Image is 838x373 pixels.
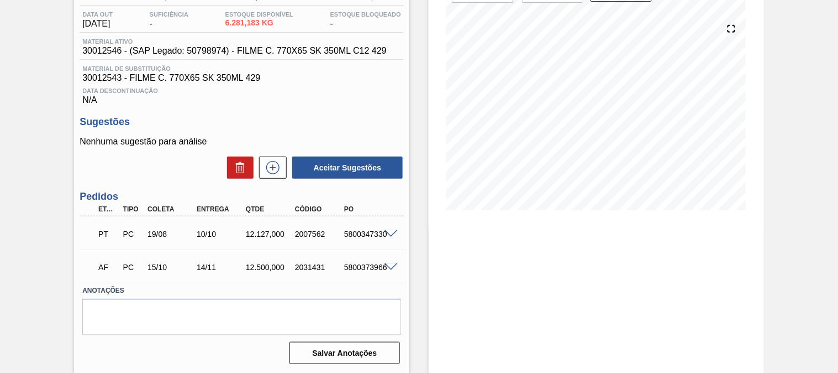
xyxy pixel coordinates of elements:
p: AF [98,263,117,272]
div: 5800373966 [341,263,396,272]
span: Estoque Bloqueado [330,11,401,18]
div: 10/10/2025 [194,230,248,239]
div: Entrega [194,205,248,213]
p: PT [98,230,117,239]
div: 2007562 [292,230,346,239]
span: Material de Substituição [82,65,401,72]
span: [DATE] [82,19,113,29]
div: Tipo [120,205,145,213]
div: Aceitar Sugestões [287,156,404,180]
span: 30012546 - (SAP Legado: 50798974) - FILME C. 770X65 SK 350ML C12 429 [82,46,387,56]
div: - [328,11,404,29]
span: Material ativo [82,38,387,45]
div: 19/08/2025 [145,230,199,239]
div: Etapa [96,205,120,213]
div: Coleta [145,205,199,213]
div: 2031431 [292,263,346,272]
div: 15/10/2025 [145,263,199,272]
label: Anotações [82,283,401,299]
div: 12.127,000 [243,230,297,239]
span: 6.281,183 KG [225,19,293,27]
div: 12.500,000 [243,263,297,272]
p: Nenhuma sugestão para análise [80,137,404,147]
div: 5800347330 [341,230,396,239]
span: Estoque Disponível [225,11,293,18]
div: - [147,11,191,29]
div: Aguardando Faturamento [96,255,120,279]
div: Pedido de Compra [120,263,145,272]
div: Nova sugestão [254,157,287,179]
div: 14/11/2025 [194,263,248,272]
h3: Sugestões [80,116,404,128]
div: Excluir Sugestões [222,157,254,179]
span: Data Descontinuação [82,87,401,94]
div: Código [292,205,346,213]
div: Pedido em Trânsito [96,222,120,246]
div: PO [341,205,396,213]
span: Data out [82,11,113,18]
div: Pedido de Compra [120,230,145,239]
button: Salvar Anotações [289,342,400,364]
span: Suficiência [150,11,188,18]
div: N/A [80,83,404,105]
span: 30012543 - FILME C. 770X65 SK 350ML 429 [82,73,401,83]
button: Aceitar Sugestões [292,157,403,179]
div: Qtde [243,205,297,213]
h3: Pedidos [80,191,404,203]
